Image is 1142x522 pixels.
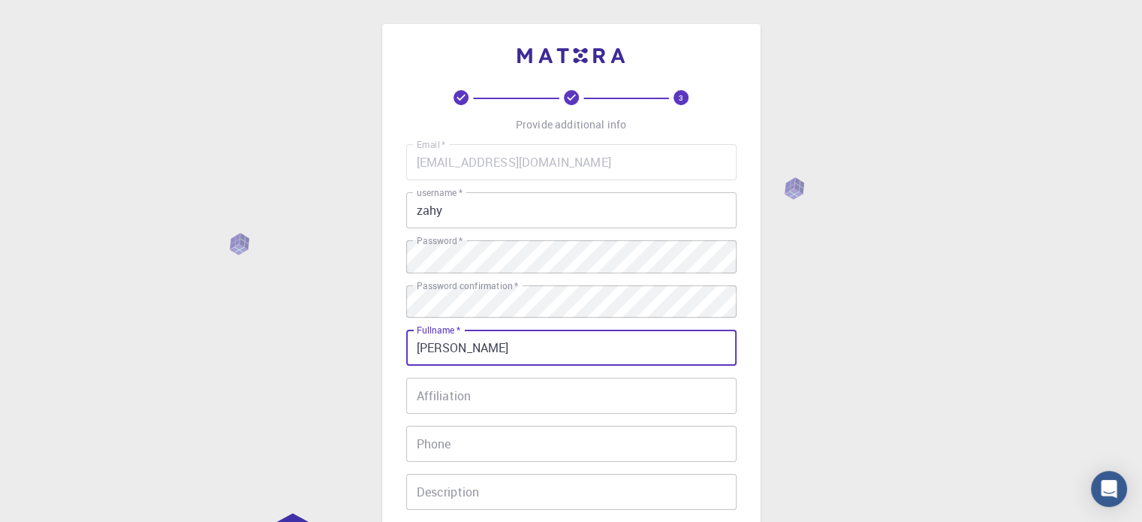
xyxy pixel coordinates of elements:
[417,234,463,247] label: Password
[1091,471,1127,507] div: Open Intercom Messenger
[516,117,626,132] p: Provide additional info
[417,186,463,199] label: username
[417,324,460,336] label: Fullname
[417,279,518,292] label: Password confirmation
[417,138,445,151] label: Email
[679,92,683,103] text: 3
